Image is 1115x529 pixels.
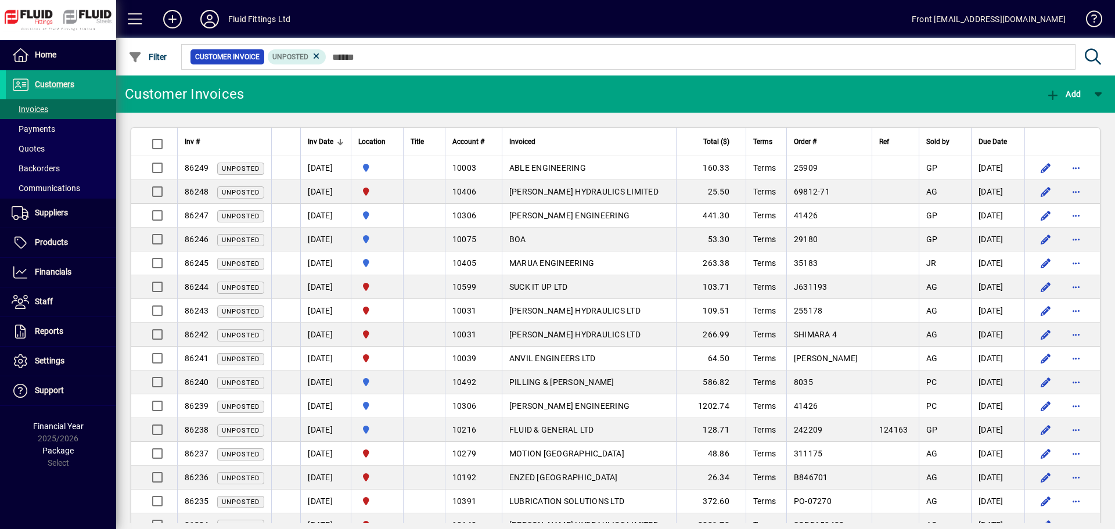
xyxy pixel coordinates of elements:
[452,135,484,148] span: Account #
[452,425,476,434] span: 10216
[308,135,344,148] div: Inv Date
[794,473,828,482] span: B846701
[509,135,535,148] span: Invoiced
[185,235,208,244] span: 86246
[753,163,776,172] span: Terms
[926,354,938,363] span: AG
[971,442,1024,466] td: [DATE]
[1037,206,1055,225] button: Edit
[195,51,260,63] span: Customer Invoice
[222,498,260,506] span: Unposted
[676,323,746,347] td: 266.99
[452,187,476,196] span: 10406
[794,377,813,387] span: 8035
[222,213,260,220] span: Unposted
[452,235,476,244] span: 10075
[35,80,74,89] span: Customers
[926,377,937,387] span: PC
[185,282,208,292] span: 86244
[42,446,74,455] span: Package
[926,449,938,458] span: AG
[222,308,260,315] span: Unposted
[1067,373,1085,391] button: More options
[971,370,1024,394] td: [DATE]
[979,135,1007,148] span: Due Date
[753,258,776,268] span: Terms
[509,496,624,506] span: LUBRICATION SOLUTIONS LTD
[509,354,596,363] span: ANVIL ENGINEERS LTD
[308,135,333,148] span: Inv Date
[971,418,1024,442] td: [DATE]
[753,473,776,482] span: Terms
[794,496,832,506] span: PO-07270
[35,386,64,395] span: Support
[185,473,208,482] span: 86236
[300,490,351,513] td: [DATE]
[358,352,396,365] span: FLUID FITTINGS CHRISTCHURCH
[358,257,396,269] span: AUCKLAND
[794,135,865,148] div: Order #
[358,376,396,388] span: AUCKLAND
[1037,492,1055,510] button: Edit
[222,236,260,244] span: Unposted
[1037,420,1055,439] button: Edit
[676,394,746,418] td: 1202.74
[926,306,938,315] span: AG
[879,135,912,148] div: Ref
[1067,420,1085,439] button: More options
[1046,89,1081,99] span: Add
[35,208,68,217] span: Suppliers
[358,135,396,148] div: Location
[926,473,938,482] span: AG
[509,187,659,196] span: [PERSON_NAME] HYDRAULICS LIMITED
[452,401,476,411] span: 10306
[358,423,396,436] span: AUCKLAND
[452,354,476,363] span: 10039
[222,332,260,339] span: Unposted
[979,135,1017,148] div: Due Date
[1037,325,1055,344] button: Edit
[452,258,476,268] span: 10405
[509,306,641,315] span: [PERSON_NAME] HYDRAULICS LTD
[1037,349,1055,368] button: Edit
[6,317,116,346] a: Reports
[452,135,495,148] div: Account #
[300,156,351,180] td: [DATE]
[971,299,1024,323] td: [DATE]
[509,425,594,434] span: FLUID & GENERAL LTD
[35,326,63,336] span: Reports
[12,164,60,173] span: Backorders
[1067,301,1085,320] button: More options
[971,251,1024,275] td: [DATE]
[676,299,746,323] td: 109.51
[185,449,208,458] span: 86237
[1037,278,1055,296] button: Edit
[185,354,208,363] span: 86241
[452,211,476,220] span: 10306
[794,135,817,148] span: Order #
[185,401,208,411] span: 86239
[358,471,396,484] span: FLUID FITTINGS CHRISTCHURCH
[1037,254,1055,272] button: Edit
[6,178,116,198] a: Communications
[509,163,586,172] span: ABLE ENGINEERING
[35,237,68,247] span: Products
[753,187,776,196] span: Terms
[222,189,260,196] span: Unposted
[971,394,1024,418] td: [DATE]
[358,447,396,460] span: FLUID FITTINGS CHRISTCHURCH
[676,347,746,370] td: 64.50
[794,306,823,315] span: 255178
[6,228,116,257] a: Products
[358,495,396,508] span: FLUID FITTINGS CHRISTCHURCH
[6,347,116,376] a: Settings
[794,163,818,172] span: 25909
[1037,444,1055,463] button: Edit
[926,235,938,244] span: GP
[753,354,776,363] span: Terms
[703,135,729,148] span: Total ($)
[926,282,938,292] span: AG
[12,144,45,153] span: Quotes
[971,228,1024,251] td: [DATE]
[1043,84,1084,105] button: Add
